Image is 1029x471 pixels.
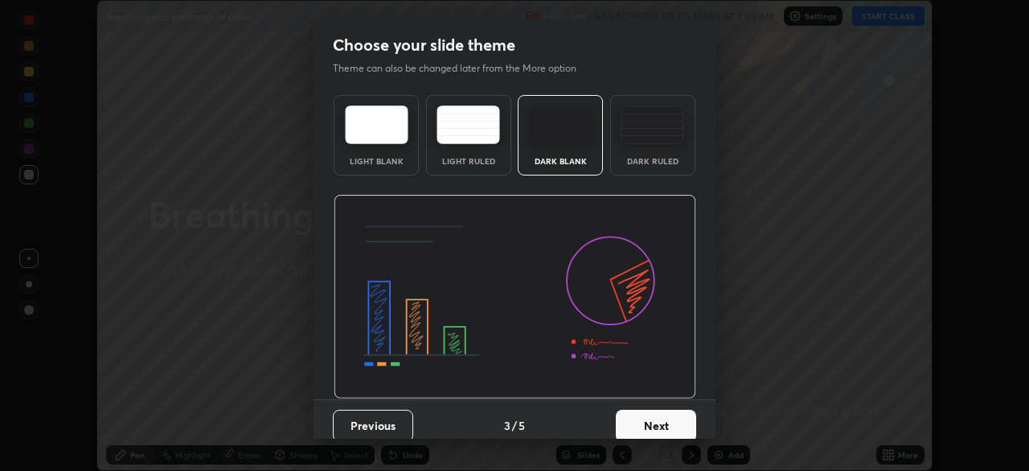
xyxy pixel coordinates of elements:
button: Next [616,410,696,442]
p: Theme can also be changed later from the More option [333,61,593,76]
h2: Choose your slide theme [333,35,515,56]
img: darkTheme.f0cc69e5.svg [529,105,592,144]
div: Light Ruled [437,157,501,165]
button: Previous [333,410,413,442]
h4: / [512,417,517,434]
img: lightRuledTheme.5fabf969.svg [437,105,500,144]
div: Light Blank [344,157,408,165]
img: darkThemeBanner.d06ce4a2.svg [334,195,696,399]
img: darkRuledTheme.de295e13.svg [621,105,684,144]
div: Dark Blank [528,157,592,165]
img: lightTheme.e5ed3b09.svg [345,105,408,144]
h4: 3 [504,417,510,434]
h4: 5 [519,417,525,434]
div: Dark Ruled [621,157,685,165]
